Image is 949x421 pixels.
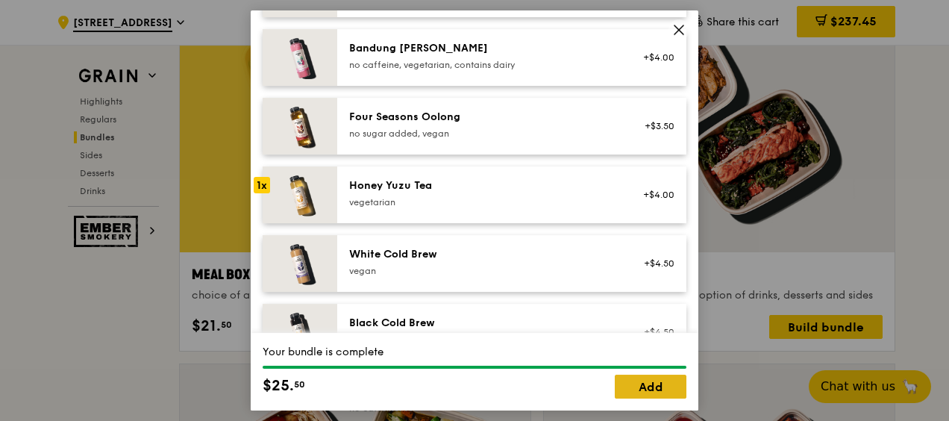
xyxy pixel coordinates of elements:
[349,265,617,277] div: vegan
[635,326,674,338] div: +$4.50
[635,258,674,269] div: +$4.50
[349,316,617,331] div: Black Cold Brew
[263,166,337,223] img: daily_normal_honey-yuzu-tea.jpg
[263,304,337,361] img: daily_normal_HORZ-black-cold-brew.jpg
[635,52,674,63] div: +$4.00
[294,378,305,390] span: 50
[349,178,617,193] div: Honey Yuzu Tea
[349,110,617,125] div: Four Seasons Oolong
[263,235,337,292] img: daily_normal_HORZ-white-cold-brew.jpg
[349,128,617,140] div: no sugar added, vegan
[254,177,270,193] div: 1x
[263,345,686,360] div: Your bundle is complete
[635,120,674,132] div: +$3.50
[349,196,617,208] div: vegetarian
[615,375,686,399] a: Add
[349,59,617,71] div: no caffeine, vegetarian, contains dairy
[263,29,337,86] img: daily_normal_HORZ-bandung-gao.jpg
[635,189,674,201] div: +$4.00
[349,41,617,56] div: Bandung [PERSON_NAME]
[263,375,294,397] span: $25.
[263,98,337,155] img: daily_normal_HORZ-four-seasons-oolong.jpg
[349,247,617,262] div: White Cold Brew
